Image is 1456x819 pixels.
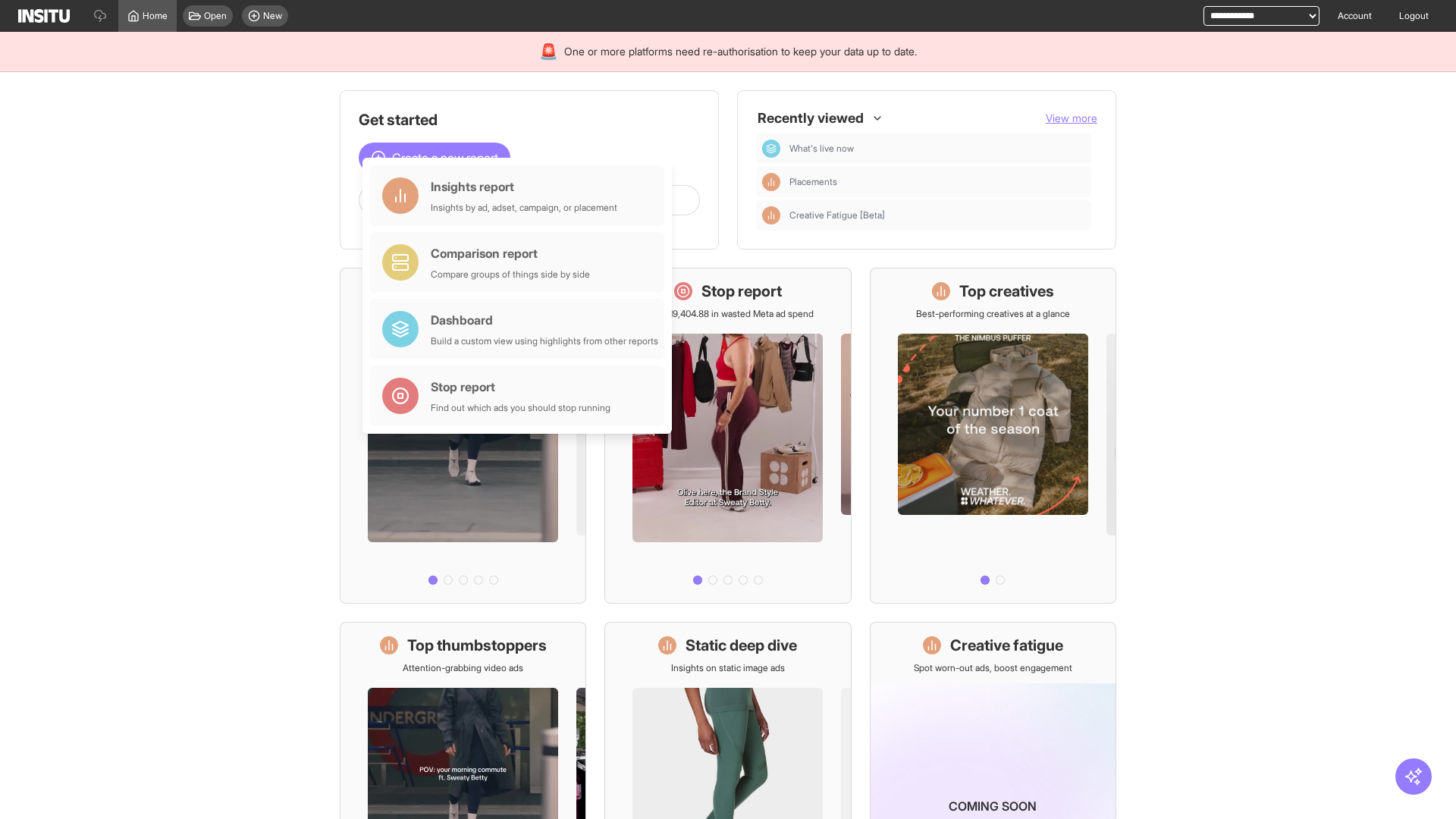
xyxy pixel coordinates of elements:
[642,308,814,320] p: Save £19,404.88 in wasted Meta ad spend
[539,41,558,62] div: 🚨
[916,308,1070,320] p: Best-performing creatives at a glance
[686,635,797,656] h1: Static deep dive
[431,268,590,281] div: Compare groups of things side by side
[431,177,617,196] div: Insights report
[762,140,780,158] div: Dashboard
[762,206,780,224] div: Insights
[789,209,1085,221] span: Creative Fatigue [Beta]
[359,143,510,173] button: Create a new report
[789,209,885,221] span: Creative Fatigue [Beta]
[1046,111,1097,124] span: View more
[392,149,498,167] span: Create a new report
[359,109,700,130] h1: Get started
[564,44,917,59] span: One or more platforms need re-authorisation to keep your data up to date.
[870,268,1116,604] a: Top creativesBest-performing creatives at a glance
[431,244,590,262] div: Comparison report
[407,635,547,656] h1: Top thumbstoppers
[431,202,617,214] div: Insights by ad, adset, campaign, or placement
[789,143,854,155] span: What's live now
[143,10,168,22] span: Home
[18,9,70,23] img: Logo
[604,268,851,604] a: Stop reportSave £19,404.88 in wasted Meta ad spend
[204,10,227,22] span: Open
[340,268,586,604] a: What's live nowSee all active ads instantly
[403,662,523,674] p: Attention-grabbing video ads
[959,281,1054,302] h1: Top creatives
[789,176,1085,188] span: Placements
[789,176,837,188] span: Placements
[671,662,785,674] p: Insights on static image ads
[701,281,782,302] h1: Stop report
[431,311,658,329] div: Dashboard
[263,10,282,22] span: New
[762,173,780,191] div: Insights
[1046,111,1097,126] button: View more
[431,335,658,347] div: Build a custom view using highlights from other reports
[789,143,1085,155] span: What's live now
[431,378,610,396] div: Stop report
[431,402,610,414] div: Find out which ads you should stop running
